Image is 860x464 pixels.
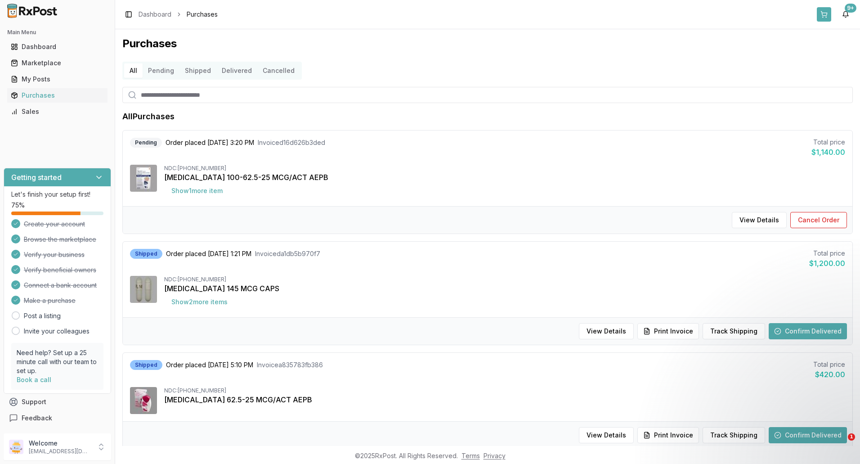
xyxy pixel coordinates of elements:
[29,439,91,448] p: Welcome
[811,138,845,147] div: Total price
[4,104,111,119] button: Sales
[164,172,845,183] div: [MEDICAL_DATA] 100-62.5-25 MCG/ACT AEPB
[139,10,218,19] nav: breadcrumb
[11,59,104,68] div: Marketplace
[813,369,845,380] div: $420.00
[24,311,61,320] a: Post a listing
[258,138,325,147] span: Invoice d16d626b3ded
[484,452,506,459] a: Privacy
[732,212,787,228] button: View Details
[130,387,157,414] img: Anoro Ellipta 62.5-25 MCG/ACT AEPB
[24,235,96,244] span: Browse the marketplace
[829,433,851,455] iframe: Intercom live chat
[848,433,855,441] span: 1
[790,212,847,228] button: Cancel Order
[703,323,765,339] button: Track Shipping
[164,283,845,294] div: [MEDICAL_DATA] 145 MCG CAPS
[7,87,107,104] a: Purchases
[461,452,480,459] a: Terms
[4,56,111,70] button: Marketplace
[166,360,253,369] span: Order placed [DATE] 5:10 PM
[579,323,634,339] button: View Details
[24,266,96,275] span: Verify beneficial owners
[11,172,62,183] h3: Getting started
[7,71,107,87] a: My Posts
[164,165,845,172] div: NDC: [PHONE_NUMBER]
[11,75,104,84] div: My Posts
[130,165,157,192] img: Trelegy Ellipta 100-62.5-25 MCG/ACT AEPB
[122,110,175,123] h1: All Purchases
[845,4,856,13] div: 9+
[164,276,845,283] div: NDC: [PHONE_NUMBER]
[811,147,845,158] div: $1,140.00
[24,296,76,305] span: Make a purchase
[124,63,143,78] button: All
[166,249,251,258] span: Order placed [DATE] 1:21 PM
[257,360,323,369] span: Invoice a835783fb386
[809,258,845,269] div: $1,200.00
[809,249,845,258] div: Total price
[637,323,699,339] button: Print Invoice
[166,138,254,147] span: Order placed [DATE] 3:20 PM
[179,63,216,78] button: Shipped
[11,91,104,100] div: Purchases
[11,201,25,210] span: 75 %
[255,249,320,258] span: Invoice da1db5b970f7
[130,138,162,148] div: Pending
[164,294,235,310] button: Show2more items
[17,348,98,375] p: Need help? Set up a 25 minute call with our team to set up.
[4,88,111,103] button: Purchases
[4,40,111,54] button: Dashboard
[7,104,107,120] a: Sales
[4,4,61,18] img: RxPost Logo
[257,63,300,78] button: Cancelled
[22,414,52,423] span: Feedback
[130,276,157,303] img: Linzess 145 MCG CAPS
[164,387,845,394] div: NDC: [PHONE_NUMBER]
[11,190,103,199] p: Let's finish your setup first!
[769,427,847,443] button: Confirm Delivered
[17,376,51,383] a: Book a call
[4,410,111,426] button: Feedback
[769,323,847,339] button: Confirm Delivered
[29,448,91,455] p: [EMAIL_ADDRESS][DOMAIN_NAME]
[24,327,90,336] a: Invite your colleagues
[11,107,104,116] div: Sales
[9,440,23,454] img: User avatar
[122,36,853,51] h1: Purchases
[164,183,230,199] button: Show1more item
[164,394,845,405] div: [MEDICAL_DATA] 62.5-25 MCG/ACT AEPB
[7,55,107,71] a: Marketplace
[4,394,111,410] button: Support
[24,220,85,229] span: Create your account
[579,427,634,443] button: View Details
[143,63,179,78] button: Pending
[7,39,107,55] a: Dashboard
[637,427,699,443] button: Print Invoice
[24,281,97,290] span: Connect a bank account
[139,10,171,19] a: Dashboard
[838,7,853,22] button: 9+
[24,250,85,259] span: Verify your business
[703,427,765,443] button: Track Shipping
[11,42,104,51] div: Dashboard
[4,72,111,86] button: My Posts
[216,63,257,78] button: Delivered
[187,10,218,19] span: Purchases
[130,360,162,370] div: Shipped
[130,249,162,259] div: Shipped
[7,29,107,36] h2: Main Menu
[813,360,845,369] div: Total price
